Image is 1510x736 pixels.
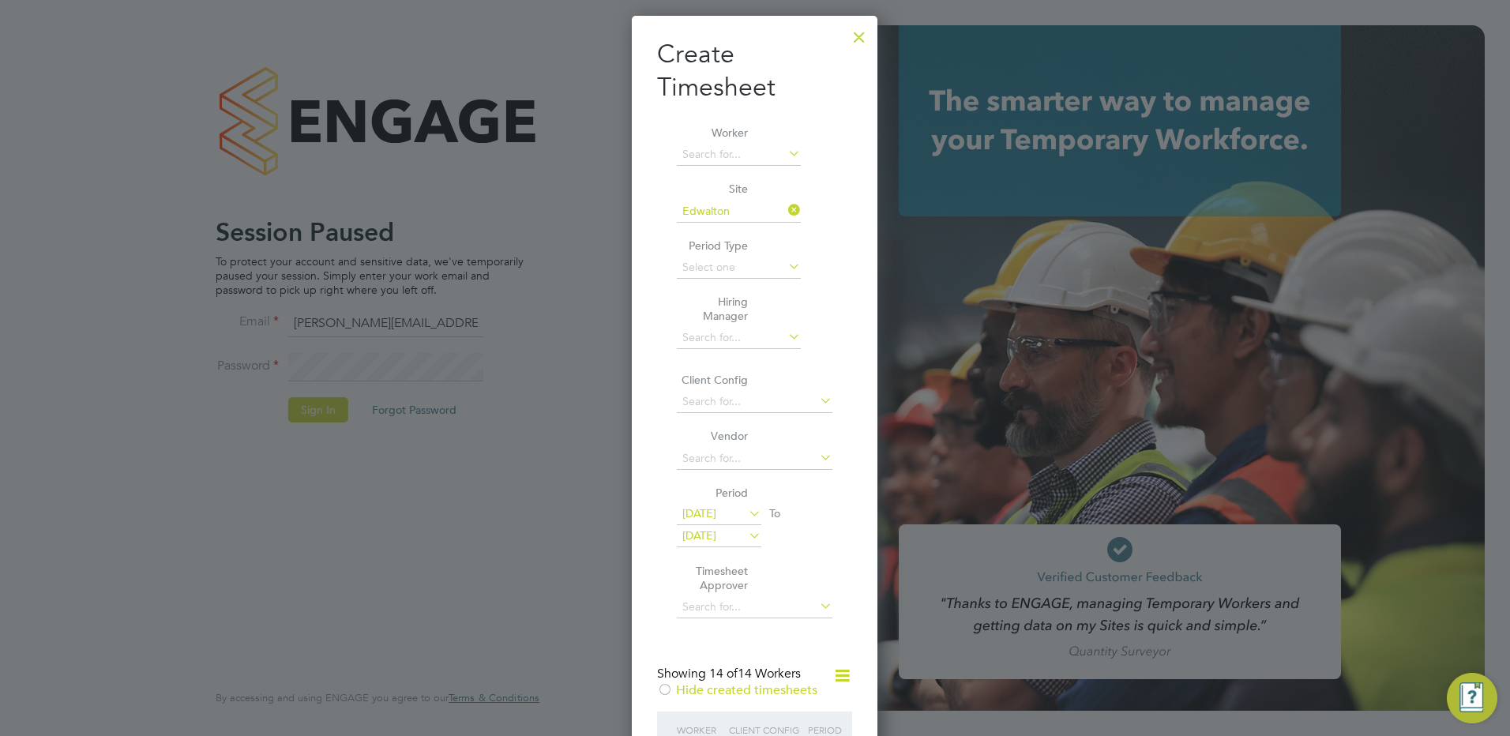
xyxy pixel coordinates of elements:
[677,182,748,196] label: Site
[677,373,748,387] label: Client Config
[677,144,801,166] input: Search for...
[1447,673,1497,723] button: Engage Resource Center
[677,596,832,618] input: Search for...
[677,327,801,349] input: Search for...
[764,503,785,524] span: To
[709,666,738,682] span: 14 of
[657,38,852,103] h2: Create Timesheet
[657,682,817,698] label: Hide created timesheets
[677,238,748,253] label: Period Type
[657,666,804,682] div: Showing
[677,201,801,223] input: Search for...
[682,506,716,520] span: [DATE]
[677,126,748,140] label: Worker
[682,528,716,543] span: [DATE]
[677,564,748,592] label: Timesheet Approver
[677,391,832,413] input: Search for...
[677,295,748,323] label: Hiring Manager
[677,486,748,500] label: Period
[677,429,748,443] label: Vendor
[677,448,832,470] input: Search for...
[677,257,801,279] input: Select one
[709,666,801,682] span: 14 Workers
